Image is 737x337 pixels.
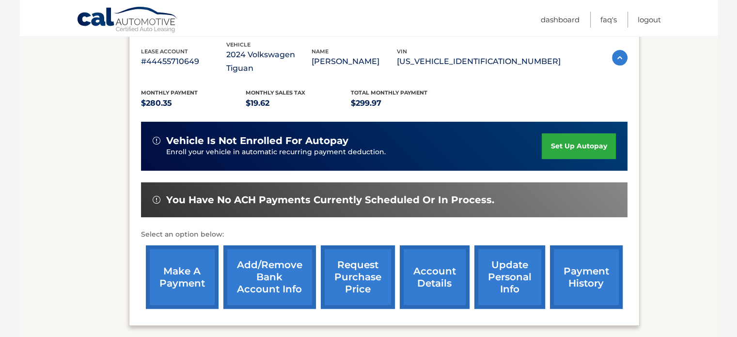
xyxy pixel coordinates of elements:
[397,48,407,55] span: vin
[321,245,395,309] a: request purchase price
[141,55,226,68] p: #44455710649
[474,245,545,309] a: update personal info
[246,96,351,110] p: $19.62
[141,229,627,241] p: Select an option below:
[351,89,427,96] span: Total Monthly Payment
[351,96,456,110] p: $299.97
[397,55,561,68] p: [US_VEHICLE_IDENTIFICATION_NUMBER]
[312,55,397,68] p: [PERSON_NAME]
[400,245,470,309] a: account details
[600,12,617,28] a: FAQ's
[166,135,348,147] span: vehicle is not enrolled for autopay
[223,245,316,309] a: Add/Remove bank account info
[141,96,246,110] p: $280.35
[141,48,188,55] span: lease account
[550,245,623,309] a: payment history
[146,245,219,309] a: make a payment
[166,147,542,158] p: Enroll your vehicle in automatic recurring payment deduction.
[153,196,160,204] img: alert-white.svg
[541,12,580,28] a: Dashboard
[166,194,494,206] span: You have no ACH payments currently scheduled or in process.
[612,50,627,65] img: accordion-active.svg
[312,48,329,55] span: name
[226,41,251,48] span: vehicle
[246,89,305,96] span: Monthly sales Tax
[638,12,661,28] a: Logout
[226,48,312,75] p: 2024 Volkswagen Tiguan
[141,89,198,96] span: Monthly Payment
[77,6,178,34] a: Cal Automotive
[153,137,160,144] img: alert-white.svg
[542,133,615,159] a: set up autopay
